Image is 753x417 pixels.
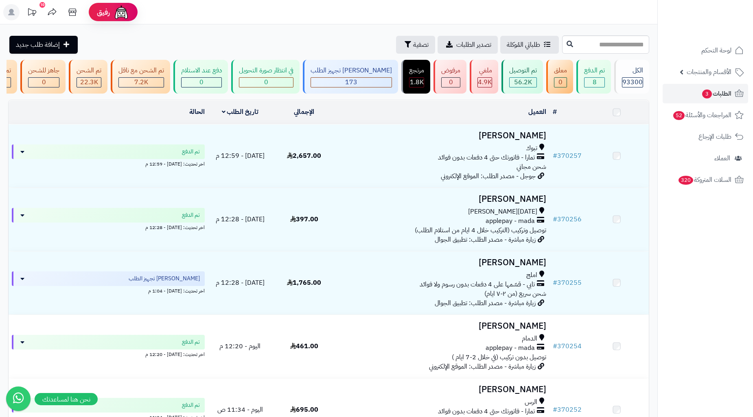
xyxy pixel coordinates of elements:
[435,298,536,308] span: زيارة مباشرة - مصدر الطلب: تطبيق الجوال
[663,105,748,125] a: المراجعات والأسئلة52
[311,66,392,75] div: [PERSON_NAME] تجهيز الطلب
[622,66,643,75] div: الكل
[199,77,204,87] span: 0
[222,107,259,117] a: تاريخ الطلب
[230,60,301,94] a: في انتظار صورة التحويل 0
[28,78,59,87] div: 0
[678,174,731,186] span: السلات المتروكة
[181,66,222,75] div: دفع عند الاستلام
[429,362,536,371] span: زيارة مباشرة - مصدر الطلب: الموقع الإلكتروني
[77,78,101,87] div: 22319
[409,78,424,87] div: 1772
[507,40,540,50] span: طلباتي المُوكلة
[301,60,400,94] a: [PERSON_NAME] تجهيز الطلب 173
[339,385,546,394] h3: [PERSON_NAME]
[526,271,537,280] span: املج
[702,90,712,98] span: 3
[287,151,321,161] span: 2,657.00
[449,77,453,87] span: 0
[216,214,265,224] span: [DATE] - 12:28 م
[80,77,98,87] span: 22.3K
[500,60,545,94] a: تم التوصيل 56.2K
[287,278,321,288] span: 1,765.00
[109,60,172,94] a: تم الشحن مع ناقل 7.2K
[67,60,109,94] a: تم الشحن 22.3K
[438,36,498,54] a: تصدير الطلبات
[290,214,318,224] span: 397.00
[545,60,575,94] a: معلق 0
[714,153,730,164] span: العملاء
[558,77,563,87] span: 0
[182,338,200,346] span: تم الدفع
[129,275,200,283] span: [PERSON_NAME] تجهيز الطلب
[217,405,263,415] span: اليوم - 11:34 ص
[219,341,260,351] span: اليوم - 12:20 م
[172,60,230,94] a: دفع عند الاستلام 0
[584,78,604,87] div: 8
[528,107,546,117] a: العميل
[701,45,731,56] span: لوحة التحكم
[12,223,205,231] div: اخر تحديث: [DATE] - 12:28 م
[396,36,435,54] button: تصفية
[593,77,597,87] span: 8
[468,60,500,94] a: ملغي 4.9K
[584,66,605,75] div: تم الدفع
[339,258,546,267] h3: [PERSON_NAME]
[339,131,546,140] h3: [PERSON_NAME]
[452,352,546,362] span: توصيل بدون تركيب (في خلال 2-7 ايام )
[119,78,164,87] div: 7223
[468,207,537,216] span: [DATE][PERSON_NAME]
[553,405,557,415] span: #
[679,176,694,185] span: 320
[486,216,535,226] span: applepay - mada
[182,148,200,156] span: تم الدفع
[477,66,492,75] div: ملغي
[39,2,45,8] div: 10
[311,78,392,87] div: 173
[264,77,268,87] span: 0
[441,171,536,181] span: جوجل - مصدر الطلب: الموقع الإلكتروني
[701,88,731,99] span: الطلبات
[19,60,67,94] a: جاهز للشحن 0
[622,77,643,87] span: 93300
[28,66,59,75] div: جاهز للشحن
[294,107,314,117] a: الإجمالي
[239,66,293,75] div: في انتظار صورة التحويل
[575,60,613,94] a: تم الدفع 8
[216,278,265,288] span: [DATE] - 12:28 م
[554,66,567,75] div: معلق
[339,321,546,331] h3: [PERSON_NAME]
[687,66,731,78] span: الأقسام والمنتجات
[456,40,491,50] span: تصدير الطلبات
[413,40,429,50] span: تصفية
[500,36,559,54] a: طلباتي المُوكلة
[182,78,221,87] div: 0
[553,405,582,415] a: #370252
[553,214,557,224] span: #
[438,407,535,416] span: تمارا - فاتورتك حتى 4 دفعات بدون فوائد
[672,109,731,121] span: المراجعات والأسئلة
[522,334,537,343] span: الدمام
[553,278,582,288] a: #370255
[553,151,582,161] a: #370257
[16,40,60,50] span: إضافة طلب جديد
[510,78,536,87] div: 56184
[420,280,535,289] span: تابي - قسّمها على 4 دفعات بدون رسوم ولا فوائد
[484,289,546,299] span: شحن سريع (من ٢-٧ ايام)
[698,19,745,36] img: logo-2.png
[134,77,148,87] span: 7.2K
[113,4,129,20] img: ai-face.png
[409,66,424,75] div: مرتجع
[478,77,492,87] span: 4.9K
[182,401,200,409] span: تم الدفع
[514,77,532,87] span: 56.2K
[290,341,318,351] span: 461.00
[345,77,357,87] span: 173
[525,397,537,407] span: الرس
[12,159,205,168] div: اخر تحديث: [DATE] - 12:59 م
[553,341,582,351] a: #370254
[442,78,460,87] div: 0
[9,36,78,54] a: إضافة طلب جديد
[663,148,748,168] a: العملاء
[663,41,748,60] a: لوحة التحكم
